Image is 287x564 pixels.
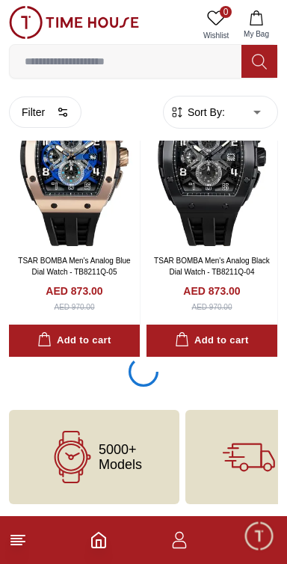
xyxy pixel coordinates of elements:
a: Home [90,531,108,549]
img: TSAR BOMBA Men's Analog Black Dial Watch - TB8211Q-04 [146,78,277,246]
span: My Bag [238,28,275,40]
button: Filter [9,96,81,128]
button: Sort By: [170,105,225,120]
span: 0 [220,6,232,18]
span: Wishlist [197,30,235,41]
button: My Bag [235,6,278,44]
div: Add to cart [175,332,248,349]
h4: AED 873.00 [46,283,102,298]
h4: AED 873.00 [183,283,240,298]
span: Sort By: [185,105,225,120]
a: TSAR BOMBA Men's Analog Black Dial Watch - TB8211Q-04 [154,257,270,276]
div: AED 970.00 [192,301,232,313]
img: ... [9,6,139,39]
a: 0Wishlist [197,6,235,44]
div: Chat Widget [243,520,276,553]
div: AED 970.00 [55,301,95,313]
button: Add to cart [146,325,277,357]
span: 5000+ Models [99,442,142,472]
button: Add to cart [9,325,140,357]
a: TSAR BOMBA Men's Analog Blue Dial Watch - TB8211Q-05 [18,257,130,276]
div: Add to cart [37,332,111,349]
img: TSAR BOMBA Men's Analog Blue Dial Watch - TB8211Q-05 [9,78,140,246]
